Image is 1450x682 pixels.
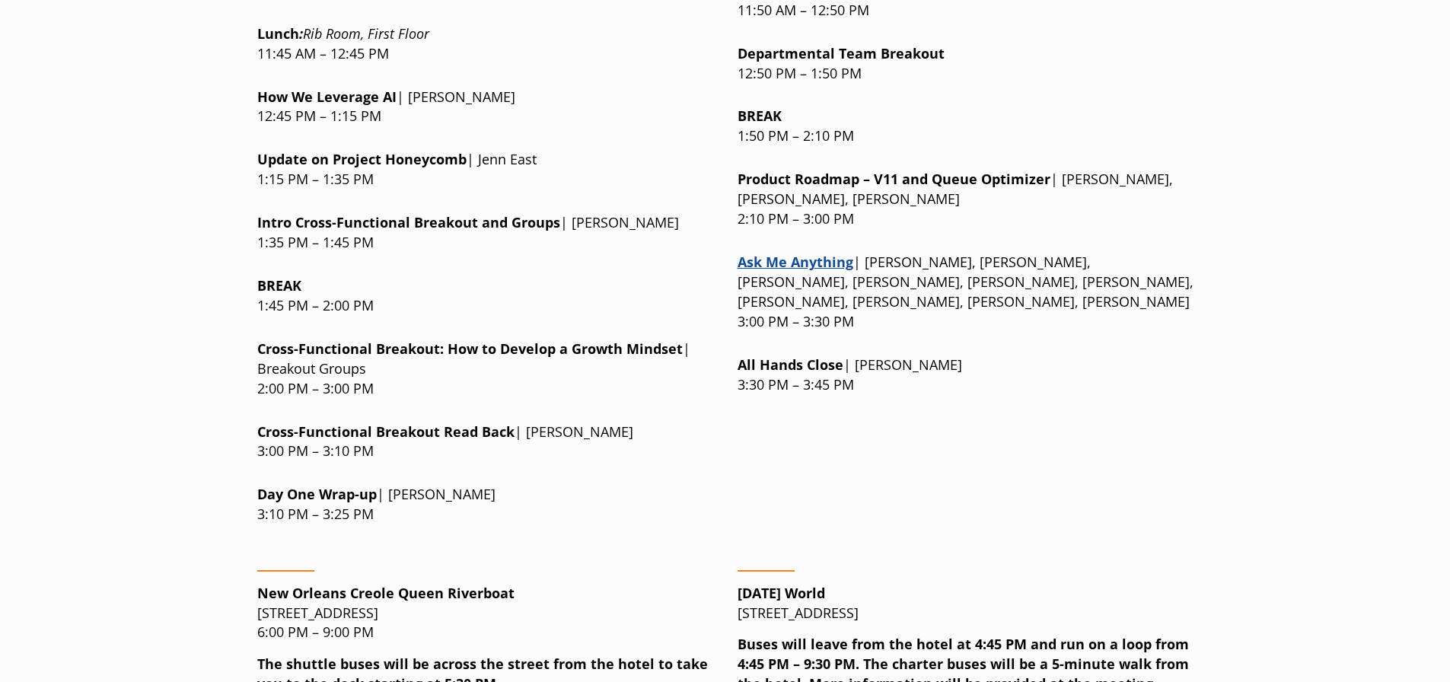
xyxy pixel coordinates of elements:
[257,150,467,168] strong: Update on Project Honeycomb
[738,107,1193,146] p: 1:50 PM – 2:10 PM
[257,24,713,64] p: 11:45 AM – 12:45 PM
[458,339,683,358] strong: ow to Develop a Growth Mindset
[738,253,1193,332] p: | [PERSON_NAME], [PERSON_NAME], [PERSON_NAME], [PERSON_NAME], [PERSON_NAME], [PERSON_NAME], [PERS...
[257,276,713,316] p: 1:45 PM – 2:00 PM
[257,150,713,190] p: | Jenn East 1:15 PM – 1:35 PM
[257,584,515,602] strong: New Orleans Creole Queen Riverboat
[738,44,945,62] strong: Departmental Team Breakout
[738,44,1193,84] p: 12:50 PM – 1:50 PM
[738,355,1193,395] p: | [PERSON_NAME] 3:30 PM – 3:45 PM
[257,213,713,253] p: | [PERSON_NAME] 1:35 PM – 1:45 PM
[738,355,843,374] strong: All Hands Close
[738,584,825,602] strong: [DATE] World
[257,88,397,106] strong: How We Leverage AI
[738,253,853,271] a: Link opens in a new window
[738,170,1050,188] strong: Product Roadmap – V11 and Queue Optimizer
[257,485,713,524] p: | [PERSON_NAME] 3:10 PM – 3:25 PM
[257,88,713,127] p: | [PERSON_NAME] 12:45 PM – 1:15 PM
[738,107,782,125] strong: BREAK
[257,485,377,503] strong: Day One Wrap-up
[257,422,434,441] strong: Cross-Functional Breakou
[257,213,560,231] strong: Intro Cross-Functional Breakout and Groups
[257,24,303,43] strong: Lunch
[299,24,303,43] em: :
[257,584,713,643] p: [STREET_ADDRESS] 6:00 PM – 9:00 PM
[738,584,1193,623] p: [STREET_ADDRESS]
[303,24,429,43] em: Rib Room, First Floor
[257,339,683,358] strong: Cross-Functional Breakout: H
[257,422,713,462] p: | [PERSON_NAME] 3:00 PM – 3:10 PM
[738,170,1193,229] p: | [PERSON_NAME], [PERSON_NAME], [PERSON_NAME] 2:10 PM – 3:00 PM
[257,422,515,441] strong: t Read Back
[257,276,301,295] strong: BREAK
[257,339,713,399] p: | Breakout Groups 2:00 PM – 3:00 PM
